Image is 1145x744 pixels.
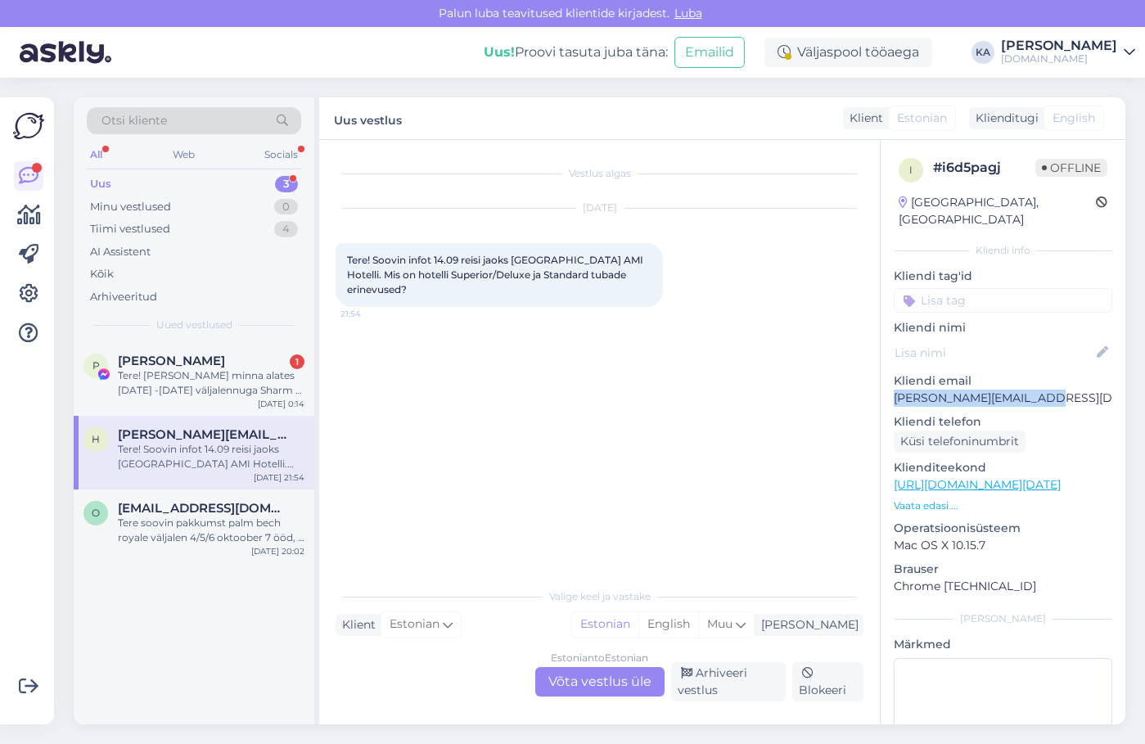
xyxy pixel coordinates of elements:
p: Mac OS X 10.15.7 [894,537,1112,554]
a: [PERSON_NAME][DOMAIN_NAME] [1001,39,1135,65]
button: Emailid [674,37,745,68]
span: Uued vestlused [156,318,232,332]
div: [DOMAIN_NAME] [1001,52,1117,65]
div: Klienditugi [969,110,1039,127]
span: 21:54 [340,308,402,320]
div: Valige keel ja vastake [336,589,863,604]
div: Tere soovin pakkumst palm bech royale väljalen 4/5/6 oktoober 7 ööd, 2 täiskasvanut [118,516,304,545]
div: All [87,144,106,165]
div: Tiimi vestlused [90,221,170,237]
p: Kliendi nimi [894,319,1112,336]
div: Web [169,144,198,165]
a: [URL][DOMAIN_NAME][DATE] [894,477,1061,492]
div: Arhiveeri vestlus [671,662,786,701]
span: Piret Randjõe [118,354,225,368]
label: Uus vestlus [334,107,402,129]
div: 1 [290,354,304,369]
span: P [92,359,100,372]
div: English [638,612,698,637]
p: [PERSON_NAME][EMAIL_ADDRESS][DOMAIN_NAME] [894,390,1112,407]
div: AI Assistent [90,244,151,260]
span: i [909,164,913,176]
div: Estonian [572,612,638,637]
div: Arhiveeritud [90,289,157,305]
p: Vaata edasi ... [894,498,1112,513]
span: oljana@hot.ee [118,501,288,516]
b: Uus! [484,44,515,60]
p: Operatsioonisüsteem [894,520,1112,537]
div: Socials [261,144,301,165]
div: Tere! [PERSON_NAME] minna alates [DATE] -[DATE] väljalennuga Sharm el sheikhi . Mõnus oleks 10 öö... [118,368,304,398]
input: Lisa tag [894,288,1112,313]
div: Blokeeri [792,662,863,701]
div: Uus [90,176,111,192]
div: Minu vestlused [90,199,171,215]
span: Otsi kliente [101,112,167,129]
span: Estonian [897,110,947,127]
div: Estonian to Estonian [551,651,648,665]
div: 3 [275,176,298,192]
div: [DATE] 0:14 [258,398,304,410]
span: Offline [1035,159,1107,177]
div: # i6d5pagj [933,158,1035,178]
div: Küsi telefoninumbrit [894,431,1026,453]
p: Klienditeekond [894,459,1112,476]
span: h [92,433,100,445]
div: [DATE] 21:54 [254,471,304,484]
div: 4 [274,221,298,237]
p: Märkmed [894,636,1112,653]
p: Brauser [894,561,1112,578]
p: Chrome [TECHNICAL_ID] [894,578,1112,595]
p: Kliendi email [894,372,1112,390]
div: Kõik [90,266,114,282]
span: Muu [707,616,733,631]
div: Tere! Soovin infot 14.09 reisi jaoks [GEOGRAPHIC_DATA] AMI Hotelli. Mis on hotelli Superior/Delux... [118,442,304,471]
div: Proovi tasuta juba täna: [484,43,668,62]
span: o [92,507,100,519]
div: Vestlus algas [336,166,863,181]
div: KA [971,41,994,64]
div: [PERSON_NAME] [1001,39,1117,52]
div: [PERSON_NAME] [755,616,859,634]
img: Askly Logo [13,110,44,142]
p: Kliendi tag'id [894,268,1112,285]
div: 0 [274,199,298,215]
div: Võta vestlus üle [535,667,665,697]
div: [GEOGRAPHIC_DATA], [GEOGRAPHIC_DATA] [899,194,1096,228]
div: Väljaspool tööaega [764,38,932,67]
div: Klient [336,616,376,634]
span: English [1053,110,1095,127]
p: Kliendi telefon [894,413,1112,431]
div: Kliendi info [894,243,1112,258]
div: [DATE] 20:02 [251,545,304,557]
div: [PERSON_NAME] [894,611,1112,626]
div: [DATE] [336,201,863,215]
span: Tere! Soovin infot 14.09 reisi jaoks [GEOGRAPHIC_DATA] AMI Hotelli. Mis on hotelli Superior/Delux... [347,254,646,295]
div: Klient [843,110,883,127]
input: Lisa nimi [895,344,1093,362]
span: Luba [669,6,707,20]
span: heidi.piisang@gmail.com [118,427,288,442]
span: Estonian [390,615,440,634]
